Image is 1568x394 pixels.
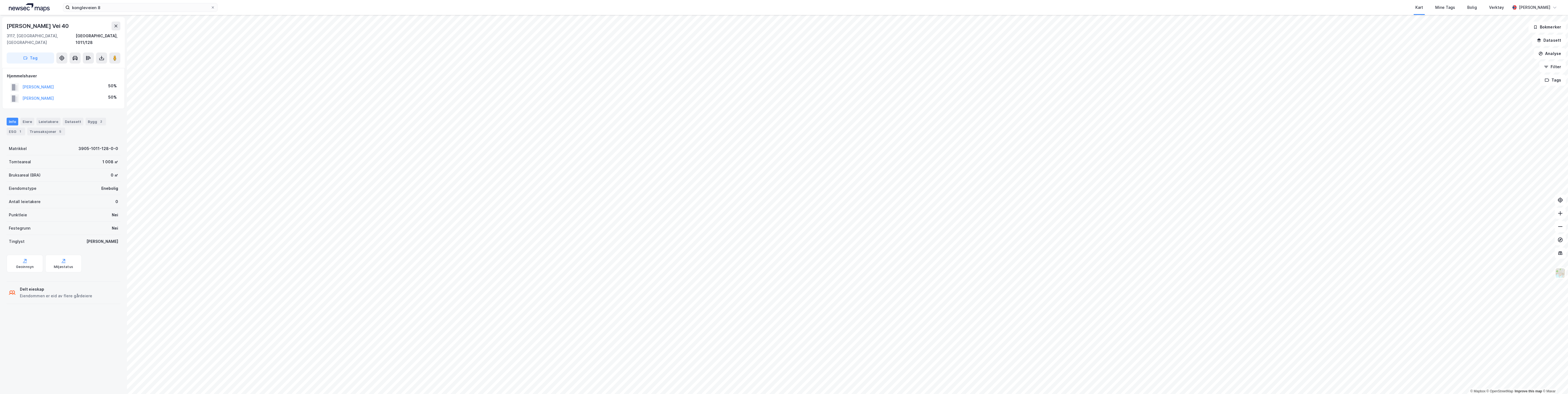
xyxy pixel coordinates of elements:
[54,265,73,269] div: Miljøstatus
[7,118,18,125] div: Info
[1470,389,1485,393] a: Mapbox
[76,33,120,46] div: [GEOGRAPHIC_DATA], 1011/128
[7,22,70,30] div: [PERSON_NAME] Vei 40
[1489,4,1504,11] div: Verktøy
[1519,4,1550,11] div: [PERSON_NAME]
[7,33,76,46] div: 3117, [GEOGRAPHIC_DATA], [GEOGRAPHIC_DATA]
[16,265,34,269] div: Geoinnsyn
[101,185,118,192] div: Enebolig
[112,212,118,218] div: Nei
[20,293,92,299] div: Eiendommen er eid av flere gårdeiere
[17,129,23,134] div: 1
[9,238,25,245] div: Tinglyst
[9,145,27,152] div: Matrikkel
[20,118,34,125] div: Eiere
[111,172,118,178] div: 0 ㎡
[1529,22,1566,33] button: Bokmerker
[7,128,25,135] div: ESG
[1540,367,1568,394] iframe: Chat Widget
[9,185,36,192] div: Eiendomstype
[1532,35,1566,46] button: Datasett
[9,212,27,218] div: Punktleie
[86,238,118,245] div: [PERSON_NAME]
[57,129,63,134] div: 5
[7,52,54,64] button: Tag
[9,172,41,178] div: Bruksareal (BRA)
[108,83,117,89] div: 50%
[1435,4,1455,11] div: Mine Tags
[78,145,118,152] div: 3905-1011-128-0-0
[1534,48,1566,59] button: Analyse
[1415,4,1423,11] div: Kart
[1540,367,1568,394] div: Kontrollprogram for chat
[102,159,118,165] div: 1 008 ㎡
[70,3,211,12] input: Søk på adresse, matrikkel, gårdeiere, leietakere eller personer
[1515,389,1542,393] a: Improve this map
[9,198,41,205] div: Antall leietakere
[9,3,50,12] img: logo.a4113a55bc3d86da70a041830d287a7e.svg
[63,118,83,125] div: Datasett
[1540,75,1566,86] button: Tags
[112,225,118,232] div: Nei
[86,118,106,125] div: Bygg
[98,119,104,124] div: 2
[115,198,118,205] div: 0
[1487,389,1513,393] a: OpenStreetMap
[20,286,92,293] div: Delt eieskap
[1555,268,1566,278] img: Z
[108,94,117,101] div: 50%
[36,118,60,125] div: Leietakere
[9,159,31,165] div: Tomteareal
[1467,4,1477,11] div: Bolig
[1539,61,1566,72] button: Filter
[27,128,65,135] div: Transaksjoner
[9,225,30,232] div: Festegrunn
[7,73,120,79] div: Hjemmelshaver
